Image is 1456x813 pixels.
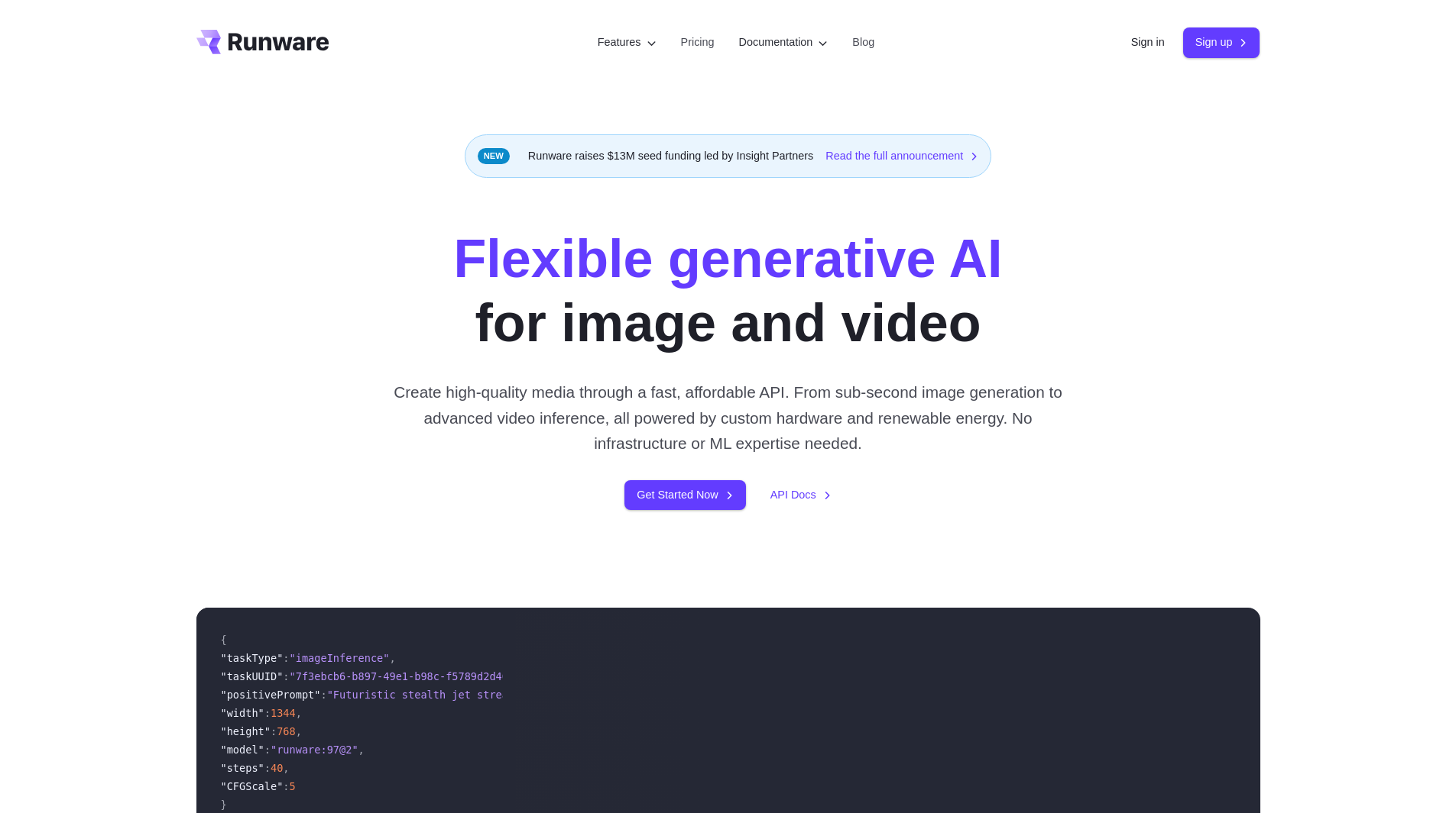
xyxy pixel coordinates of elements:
span: "height" [221,725,271,737]
a: Sign up [1183,27,1260,57]
span: , [389,652,395,664]
span: : [264,707,271,719]
span: "taskType" [221,652,284,664]
label: Documentation [739,34,829,51]
span: : [320,689,326,701]
span: "steps" [221,762,264,774]
span: : [271,725,277,737]
span: "CFGScale" [221,780,284,792]
span: : [283,652,289,664]
span: : [283,780,289,792]
span: "Futuristic stealth jet streaking through a neon-lit cityscape with glowing purple exhaust" [327,689,897,701]
span: "model" [221,744,264,756]
label: Features [598,34,657,51]
span: "positivePrompt" [221,689,321,701]
span: : [264,762,271,774]
p: Create high-quality media through a fast, affordable API. From sub-second image generation to adv... [388,379,1068,456]
span: : [264,744,271,756]
span: "width" [221,707,264,719]
strong: Flexible generative AI [453,229,1002,289]
span: , [296,707,302,719]
span: , [296,725,302,737]
span: 1344 [271,707,296,719]
span: 768 [277,725,296,737]
span: "runware:97@2" [271,744,358,756]
span: : [283,670,289,682]
span: 40 [271,762,283,774]
a: Read the full announcement [825,147,978,165]
span: , [358,744,365,756]
h1: for image and video [453,227,1002,355]
span: 5 [290,780,296,792]
a: Blog [852,34,874,51]
div: Runware raises $13M seed funding led by Insight Partners [465,134,992,178]
span: "7f3ebcb6-b897-49e1-b98c-f5789d2d40d7" [290,670,527,682]
a: Go to / [196,30,329,54]
a: API Docs [770,486,832,504]
span: "imageInference" [290,652,390,664]
span: } [221,798,227,811]
a: Sign in [1131,34,1165,51]
a: Pricing [681,34,715,51]
a: Get Started Now [624,480,745,510]
span: { [221,634,227,646]
span: "taskUUID" [221,670,284,682]
span: , [283,762,289,774]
